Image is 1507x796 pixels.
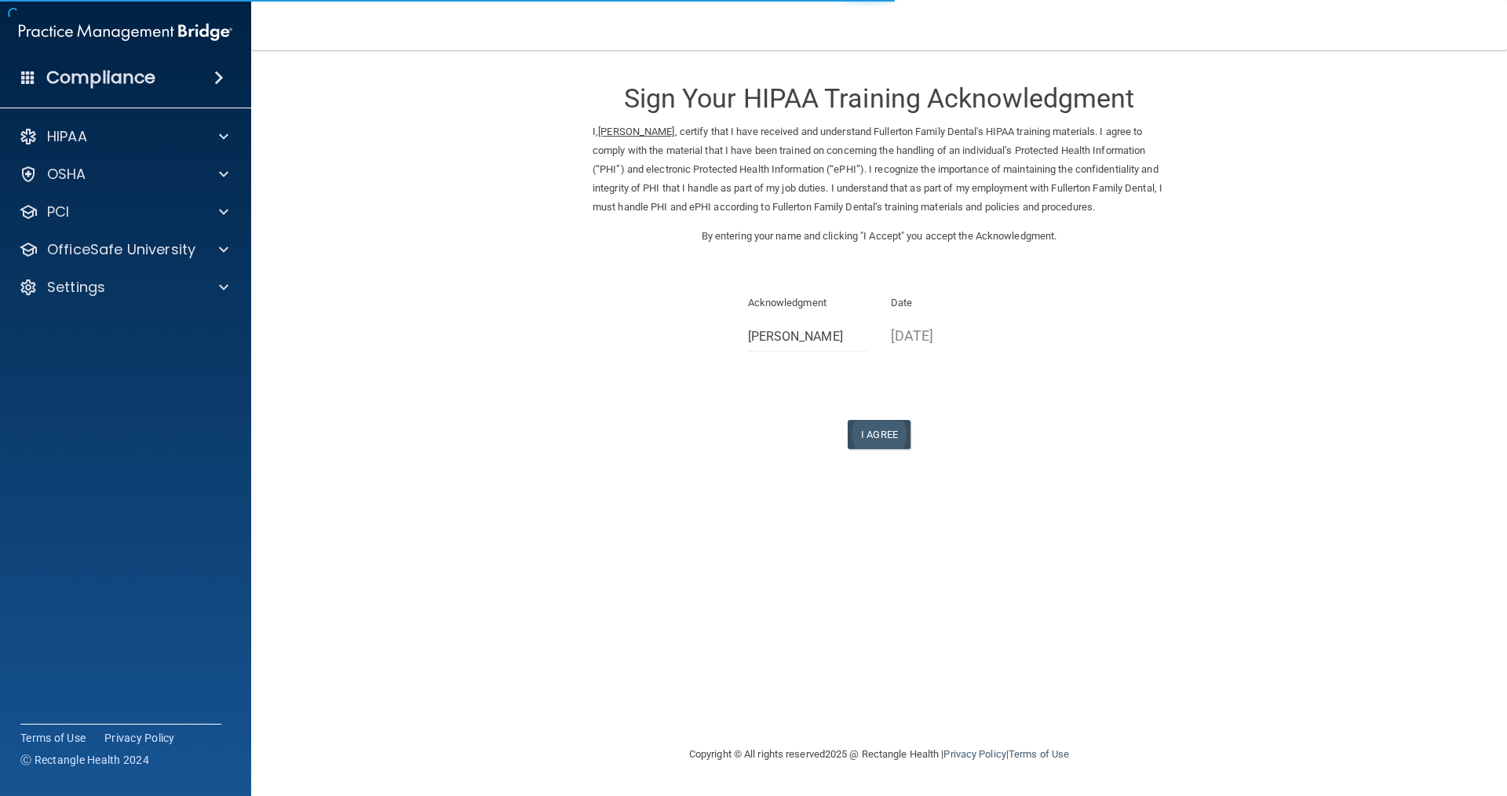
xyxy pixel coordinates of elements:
[593,729,1166,780] div: Copyright © All rights reserved 2025 @ Rectangle Health | |
[598,126,674,137] ins: [PERSON_NAME]
[891,323,1011,349] p: [DATE]
[943,748,1005,760] a: Privacy Policy
[891,294,1011,312] p: Date
[19,165,228,184] a: OSHA
[19,240,228,259] a: OfficeSafe University
[593,84,1166,113] h3: Sign Your HIPAA Training Acknowledgment
[20,730,86,746] a: Terms of Use
[19,203,228,221] a: PCI
[47,203,69,221] p: PCI
[1009,748,1069,760] a: Terms of Use
[593,122,1166,217] p: I, , certify that I have received and understand Fullerton Family Dental's HIPAA training materia...
[47,165,86,184] p: OSHA
[47,278,105,297] p: Settings
[848,420,910,449] button: I Agree
[47,240,195,259] p: OfficeSafe University
[19,16,232,48] img: PMB logo
[593,227,1166,246] p: By entering your name and clicking "I Accept" you accept the Acknowledgment.
[20,752,149,768] span: Ⓒ Rectangle Health 2024
[47,127,87,146] p: HIPAA
[46,67,155,89] h4: Compliance
[104,730,175,746] a: Privacy Policy
[748,294,868,312] p: Acknowledgment
[19,127,228,146] a: HIPAA
[748,323,868,352] input: Full Name
[19,278,228,297] a: Settings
